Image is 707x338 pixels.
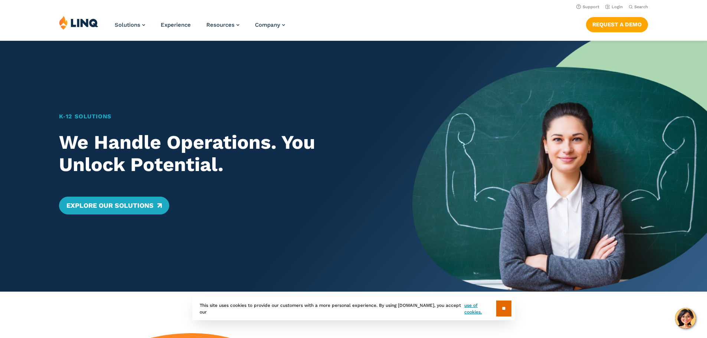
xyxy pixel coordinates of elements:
[464,302,496,315] a: use of cookies.
[115,16,285,40] nav: Primary Navigation
[206,22,235,28] span: Resources
[586,17,648,32] a: Request a Demo
[59,197,169,214] a: Explore Our Solutions
[115,22,140,28] span: Solutions
[206,22,239,28] a: Resources
[634,4,648,9] span: Search
[412,41,707,292] img: Home Banner
[115,22,145,28] a: Solutions
[675,308,696,329] button: Hello, have a question? Let’s chat.
[161,22,191,28] a: Experience
[59,131,384,176] h2: We Handle Operations. You Unlock Potential.
[576,4,599,9] a: Support
[255,22,285,28] a: Company
[255,22,280,28] span: Company
[586,16,648,32] nav: Button Navigation
[59,16,98,30] img: LINQ | K‑12 Software
[629,4,648,10] button: Open Search Bar
[59,112,384,121] h1: K‑12 Solutions
[605,4,623,9] a: Login
[192,297,515,320] div: This site uses cookies to provide our customers with a more personal experience. By using [DOMAIN...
